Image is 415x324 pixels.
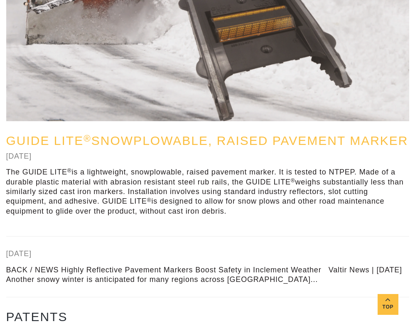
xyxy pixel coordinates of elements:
a: Patents [6,310,68,324]
p: The GUIDE LITE is a lightweight, snowplowable, raised pavement marker. It is tested to NTPEP. Mad... [6,167,409,216]
a: [DATE] [6,152,32,160]
sup: ® [83,133,91,144]
sup: ® [67,167,72,174]
span: Top [378,302,398,312]
sup: ® [291,177,295,184]
div: BACK / NEWS Highly Reflective Pavement Markers Boost Safety in Inclement Weather Valtir News | [D... [6,265,409,285]
a: GUIDE LITE®Snowplowable, Raised Pavement Marker [6,134,408,147]
a: Top [378,294,398,315]
sup: ® [147,197,152,203]
a: [DATE] [6,249,32,258]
